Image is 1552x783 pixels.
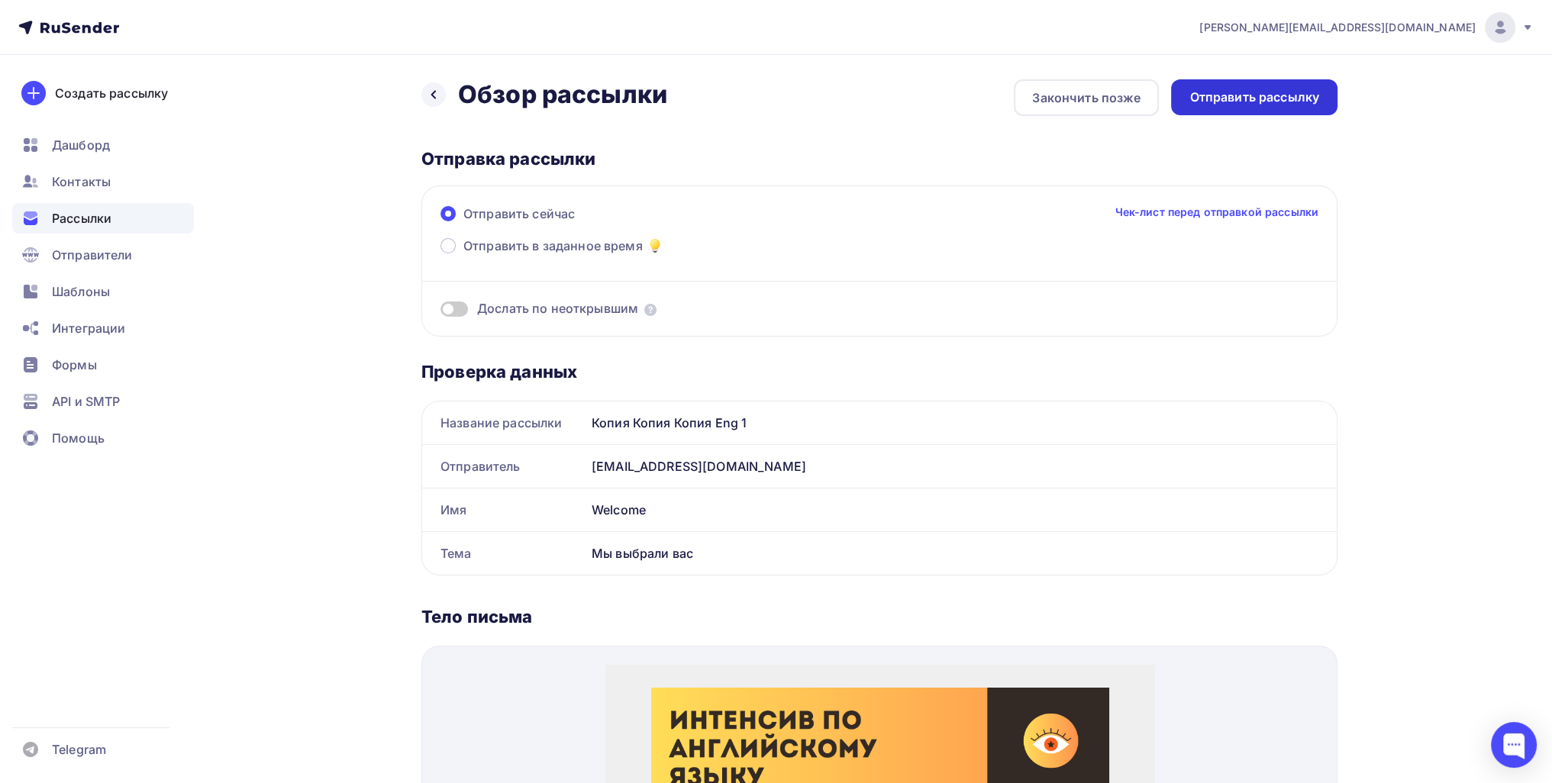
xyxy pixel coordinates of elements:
span: API и SMTP [52,392,120,411]
div: Мы выбрали вас [586,532,1337,575]
div: Имя [422,488,586,531]
span: Контакты [52,172,111,191]
span: Отправить сейчас [463,205,575,223]
a: Перейти [227,502,321,542]
span: Отправители [52,246,133,264]
span: Telegram [52,740,106,759]
img: photo.png [46,23,504,281]
div: Проверка данных [421,361,1337,382]
a: Дашборд [12,130,194,160]
span: Формы [52,356,97,374]
div: Закончить позже [1032,89,1141,107]
a: Чек-лист перед отправкой рассылки [1115,205,1318,220]
div: Тема [422,532,586,575]
span: Рассылки [52,209,111,227]
span: Помощь [52,429,105,447]
h2: Обзор рассылки [458,79,667,110]
div: Вы были приглашены на интенсив по Английскому языку, выберите удобное для вас время… С нас пошаго... [69,357,481,468]
a: Формы [12,350,194,380]
div: Персональное приглашение [69,304,481,335]
a: Контакты [12,166,194,197]
span: Дашборд [52,136,110,154]
div: Копия Копия Копия Eng 1 [586,401,1337,444]
span: Отправить в заданное время [463,237,643,255]
span: Интеграции [52,319,125,337]
div: Welcome [586,488,1337,531]
span: [PERSON_NAME][EMAIL_ADDRESS][DOMAIN_NAME] [1199,20,1476,35]
div: [EMAIL_ADDRESS][DOMAIN_NAME] [586,445,1337,488]
div: Отправитель [422,445,586,488]
a: [PERSON_NAME][EMAIL_ADDRESS][DOMAIN_NAME] [1199,12,1534,43]
a: Отправители [12,240,194,270]
a: Рассылки [12,203,194,234]
a: Шаблоны [12,276,194,307]
div: Тело письма [421,606,1337,627]
div: Создать рассылку [55,84,168,102]
span: Шаблоны [52,282,110,301]
span: Дослать по неоткрывшим [477,300,638,317]
div: Отправка рассылки [421,148,1337,169]
div: Отправить рассылку [1189,89,1319,106]
div: Название рассылки [422,401,586,444]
